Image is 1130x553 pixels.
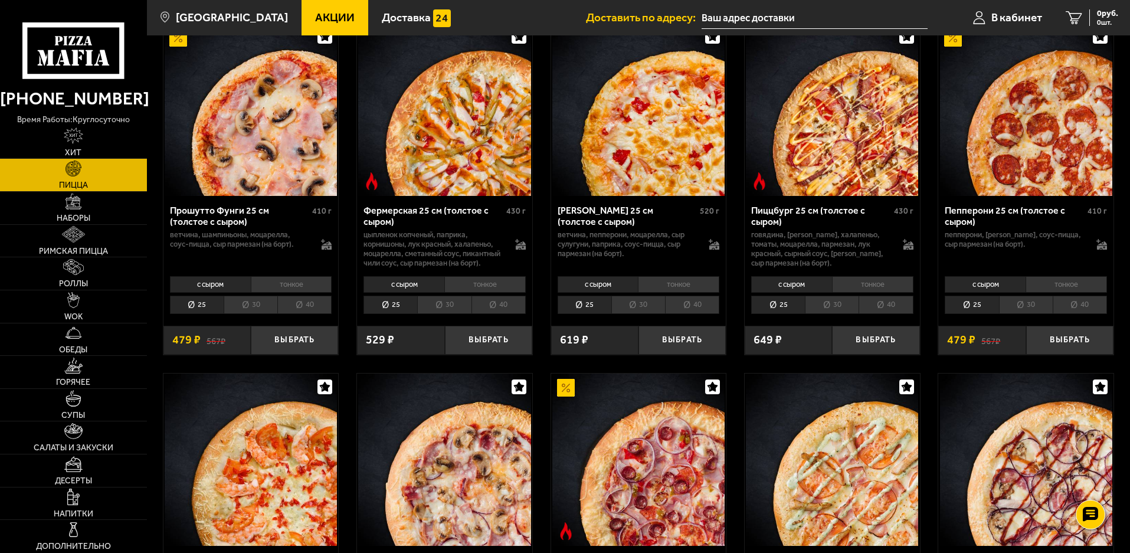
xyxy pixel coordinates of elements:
s: 567 ₽ [981,334,1000,346]
li: 40 [859,296,913,314]
div: [PERSON_NAME] 25 см (толстое с сыром) [558,205,697,227]
li: с сыром [363,276,444,293]
button: Выбрать [638,326,726,355]
li: с сыром [751,276,832,293]
img: Мафия 25 см (толстое с сыром) [552,374,725,546]
li: 30 [224,296,277,314]
img: Острое блюдо [751,172,768,190]
span: 529 ₽ [366,334,394,346]
li: с сыром [945,276,1026,293]
img: Фермерская 25 см (толстое с сыром) [358,23,530,195]
li: 30 [805,296,859,314]
span: В кабинет [991,12,1042,23]
span: Римская пицца [39,247,108,256]
li: 25 [558,296,611,314]
a: АкционныйПепперони 25 см (толстое с сыром) [938,23,1113,195]
img: Чикен Барбекю 25 см (толстое с сыром) [940,374,1112,546]
span: 619 ₽ [560,334,588,346]
span: Роллы [59,280,88,288]
img: Акционный [557,379,575,397]
img: Деревенская 25 см (толстое с сыром) [358,374,530,546]
li: 30 [417,296,471,314]
img: Прошутто Формаджио 25 см (толстое с сыром) [552,23,725,195]
span: Доставить по адресу: [586,12,702,23]
a: Острое блюдоФермерская 25 см (толстое с сыром) [357,23,532,195]
div: Пиццбург 25 см (толстое с сыром) [751,205,891,227]
div: Прошутто Фунги 25 см (толстое с сыром) [170,205,310,227]
a: Прошутто Формаджио 25 см (толстое с сыром) [551,23,726,195]
img: Акционный [169,29,187,47]
button: Выбрать [832,326,919,355]
span: Напитки [54,510,93,518]
a: Острое блюдоПиццбург 25 см (толстое с сыром) [745,23,920,195]
a: АкционныйПрошутто Фунги 25 см (толстое с сыром) [163,23,339,195]
li: 25 [170,296,224,314]
button: Выбрать [1026,326,1113,355]
div: Фермерская 25 см (толстое с сыром) [363,205,503,227]
span: WOK [64,313,83,321]
li: 30 [999,296,1053,314]
span: 479 ₽ [947,334,975,346]
span: 0 руб. [1097,9,1118,18]
span: Десерты [55,477,92,485]
img: Прошутто Фунги 25 см (толстое с сыром) [165,23,337,195]
span: Горячее [56,378,90,387]
span: Акции [315,12,355,23]
li: с сыром [170,276,251,293]
span: Доставка [382,12,431,23]
li: 40 [277,296,332,314]
a: Королевская 25 см (толстое с сыром) [163,374,339,546]
li: 40 [471,296,526,314]
img: Акционный [944,29,962,47]
span: Пицца [59,181,88,189]
li: 40 [1053,296,1107,314]
img: Пиццбург 25 см (толстое с сыром) [746,23,918,195]
button: Выбрать [445,326,532,355]
img: Королевская 25 см (толстое с сыром) [165,374,337,546]
li: тонкое [832,276,913,293]
li: тонкое [251,276,332,293]
span: 0 шт. [1097,19,1118,26]
span: 520 г [700,206,719,216]
li: тонкое [638,276,719,293]
li: с сыром [558,276,638,293]
a: АкционныйОстрое блюдоМафия 25 см (толстое с сыром) [551,374,726,546]
span: 430 г [894,206,913,216]
img: Чикен Ранч 25 см (толстое с сыром) [746,374,918,546]
button: Выбрать [251,326,338,355]
div: Пепперони 25 см (толстое с сыром) [945,205,1085,227]
li: тонкое [444,276,526,293]
li: 25 [363,296,417,314]
li: 40 [665,296,719,314]
p: пепперони, [PERSON_NAME], соус-пицца, сыр пармезан (на борт). [945,230,1085,249]
a: Деревенская 25 см (толстое с сыром) [357,374,532,546]
a: Чикен Барбекю 25 см (толстое с сыром) [938,374,1113,546]
a: Чикен Ранч 25 см (толстое с сыром) [745,374,920,546]
input: Ваш адрес доставки [702,7,928,29]
p: ветчина, шампиньоны, моцарелла, соус-пицца, сыр пармезан (на борт). [170,230,310,249]
span: Дополнительно [36,542,111,551]
span: Хит [65,149,81,157]
span: [GEOGRAPHIC_DATA] [176,12,288,23]
li: тонкое [1026,276,1107,293]
li: 30 [611,296,665,314]
span: Наборы [57,214,90,222]
span: 479 ₽ [172,334,201,346]
p: ветчина, пепперони, моцарелла, сыр сулугуни, паприка, соус-пицца, сыр пармезан (на борт). [558,230,697,258]
img: Острое блюдо [557,522,575,540]
span: 410 г [1088,206,1107,216]
s: 567 ₽ [207,334,225,346]
img: Пепперони 25 см (толстое с сыром) [940,23,1112,195]
span: Супы [61,411,85,420]
li: 25 [945,296,998,314]
span: 649 ₽ [754,334,782,346]
img: Острое блюдо [363,172,381,190]
img: 15daf4d41897b9f0e9f617042186c801.svg [433,9,451,27]
p: цыпленок копченый, паприка, корнишоны, лук красный, халапеньо, моцарелла, сметанный соус, пикантн... [363,230,503,268]
span: 410 г [312,206,332,216]
span: 430 г [506,206,526,216]
span: Салаты и закуски [34,444,113,452]
p: говядина, [PERSON_NAME], халапеньо, томаты, моцарелла, пармезан, лук красный, сырный соус, [PERSO... [751,230,891,268]
span: Обеды [59,346,87,354]
li: 25 [751,296,805,314]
